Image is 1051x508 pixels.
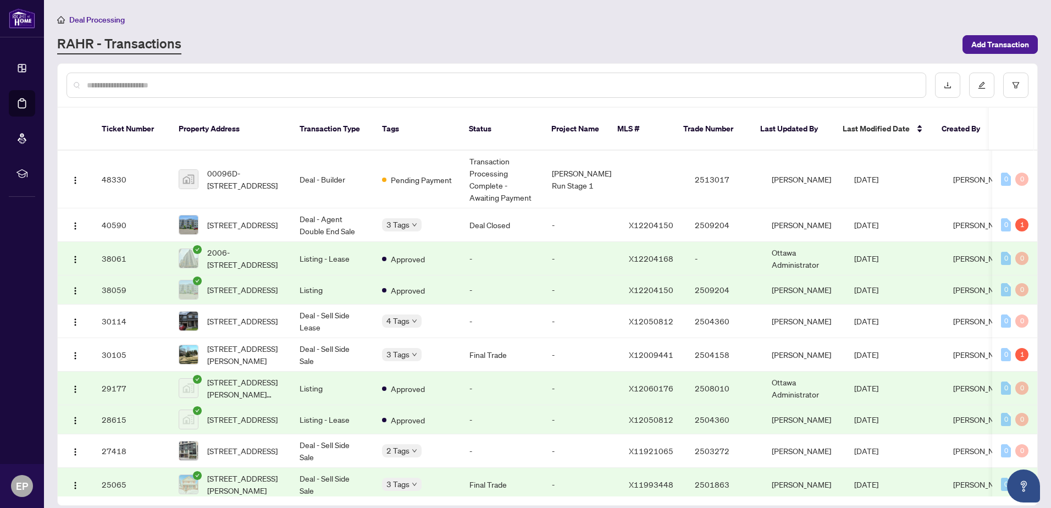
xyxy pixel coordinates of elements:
[57,16,65,24] span: home
[93,305,170,338] td: 30114
[67,312,84,330] button: Logo
[207,246,282,270] span: 2006-[STREET_ADDRESS]
[412,448,417,454] span: down
[179,170,198,189] img: thumbnail-img
[953,253,1013,263] span: [PERSON_NAME]
[373,108,460,151] th: Tags
[461,305,543,338] td: -
[1015,314,1028,328] div: 0
[763,242,845,275] td: Ottawa Administrator
[953,383,1013,393] span: [PERSON_NAME]
[1001,444,1011,457] div: 0
[686,468,763,501] td: 2501863
[953,446,1013,456] span: [PERSON_NAME]
[763,208,845,242] td: [PERSON_NAME]
[629,383,673,393] span: X12060176
[207,167,282,191] span: 00096D-[STREET_ADDRESS]
[386,314,410,327] span: 4 Tags
[1001,173,1011,186] div: 0
[71,481,80,490] img: Logo
[686,372,763,405] td: 2508010
[67,379,84,397] button: Logo
[686,151,763,208] td: 2513017
[67,216,84,234] button: Logo
[843,123,910,135] span: Last Modified Date
[854,220,878,230] span: [DATE]
[686,275,763,305] td: 2509204
[391,174,452,186] span: Pending Payment
[71,385,80,394] img: Logo
[953,174,1013,184] span: [PERSON_NAME]
[67,346,84,363] button: Logo
[71,176,80,185] img: Logo
[386,478,410,490] span: 3 Tags
[1001,382,1011,395] div: 0
[93,434,170,468] td: 27418
[71,255,80,264] img: Logo
[1001,413,1011,426] div: 0
[93,405,170,434] td: 28615
[291,434,373,468] td: Deal - Sell Side Sale
[686,305,763,338] td: 2504360
[686,242,763,275] td: -
[71,286,80,295] img: Logo
[461,338,543,372] td: Final Trade
[179,441,198,460] img: thumbnail-img
[1015,173,1028,186] div: 0
[1015,252,1028,265] div: 0
[543,151,620,208] td: [PERSON_NAME] Run Stage 1
[391,284,425,296] span: Approved
[1001,348,1011,361] div: 0
[207,413,278,426] span: [STREET_ADDRESS]
[93,108,170,151] th: Ticket Number
[629,220,673,230] span: X12204150
[179,216,198,234] img: thumbnail-img
[629,253,673,263] span: X12204168
[207,343,282,367] span: [STREET_ADDRESS][PERSON_NAME]
[543,405,620,434] td: -
[834,108,933,151] th: Last Modified Date
[1012,81,1020,89] span: filter
[207,445,278,457] span: [STREET_ADDRESS]
[933,108,999,151] th: Created By
[461,468,543,501] td: Final Trade
[179,280,198,299] img: thumbnail-img
[763,468,845,501] td: [PERSON_NAME]
[9,8,35,29] img: logo
[193,245,202,254] span: check-circle
[93,338,170,372] td: 30105
[291,275,373,305] td: Listing
[686,434,763,468] td: 2503272
[854,174,878,184] span: [DATE]
[1015,283,1028,296] div: 0
[93,372,170,405] td: 29177
[763,151,845,208] td: [PERSON_NAME]
[193,471,202,480] span: check-circle
[854,285,878,295] span: [DATE]
[386,218,410,231] span: 3 Tags
[71,318,80,327] img: Logo
[953,415,1013,424] span: [PERSON_NAME]
[854,316,878,326] span: [DATE]
[1015,444,1028,457] div: 0
[461,372,543,405] td: -
[543,434,620,468] td: -
[763,405,845,434] td: [PERSON_NAME]
[179,249,198,268] img: thumbnail-img
[935,73,960,98] button: download
[674,108,751,151] th: Trade Number
[93,468,170,501] td: 25065
[953,350,1013,360] span: [PERSON_NAME]
[67,170,84,188] button: Logo
[461,405,543,434] td: -
[93,242,170,275] td: 38061
[412,318,417,324] span: down
[207,472,282,496] span: [STREET_ADDRESS][PERSON_NAME]
[207,219,278,231] span: [STREET_ADDRESS]
[207,284,278,296] span: [STREET_ADDRESS]
[1015,348,1028,361] div: 1
[944,81,952,89] span: download
[460,108,543,151] th: Status
[386,444,410,457] span: 2 Tags
[854,479,878,489] span: [DATE]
